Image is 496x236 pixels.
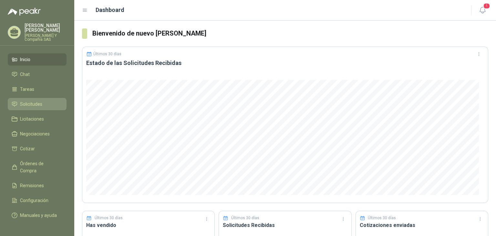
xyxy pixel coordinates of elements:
[231,215,259,221] p: Últimos 30 días
[20,115,44,123] span: Licitaciones
[8,113,67,125] a: Licitaciones
[8,53,67,66] a: Inicio
[20,145,35,152] span: Cotizar
[20,86,34,93] span: Tareas
[8,128,67,140] a: Negociaciones
[483,3,490,9] span: 1
[8,98,67,110] a: Solicitudes
[360,221,484,229] h3: Cotizaciones enviadas
[8,194,67,207] a: Configuración
[92,28,488,38] h3: Bienvenido de nuevo [PERSON_NAME]
[20,182,44,189] span: Remisiones
[93,52,121,56] p: Últimos 30 días
[95,215,123,221] p: Últimos 30 días
[25,34,67,41] p: [PERSON_NAME] Y Compañía SAS
[20,212,57,219] span: Manuales y ayuda
[96,5,124,15] h1: Dashboard
[8,143,67,155] a: Cotizar
[20,130,50,137] span: Negociaciones
[20,71,30,78] span: Chat
[8,209,67,221] a: Manuales y ayuda
[25,23,67,32] p: [PERSON_NAME] [PERSON_NAME]
[20,56,30,63] span: Inicio
[86,59,484,67] h3: Estado de las Solicitudes Recibidas
[477,5,488,16] button: 1
[8,68,67,80] a: Chat
[20,101,42,108] span: Solicitudes
[86,221,211,229] h3: Has vendido
[368,215,396,221] p: Últimos 30 días
[8,83,67,95] a: Tareas
[8,157,67,177] a: Órdenes de Compra
[20,197,48,204] span: Configuración
[223,221,347,229] h3: Solicitudes Recibidas
[20,160,60,174] span: Órdenes de Compra
[8,8,41,16] img: Logo peakr
[8,179,67,192] a: Remisiones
